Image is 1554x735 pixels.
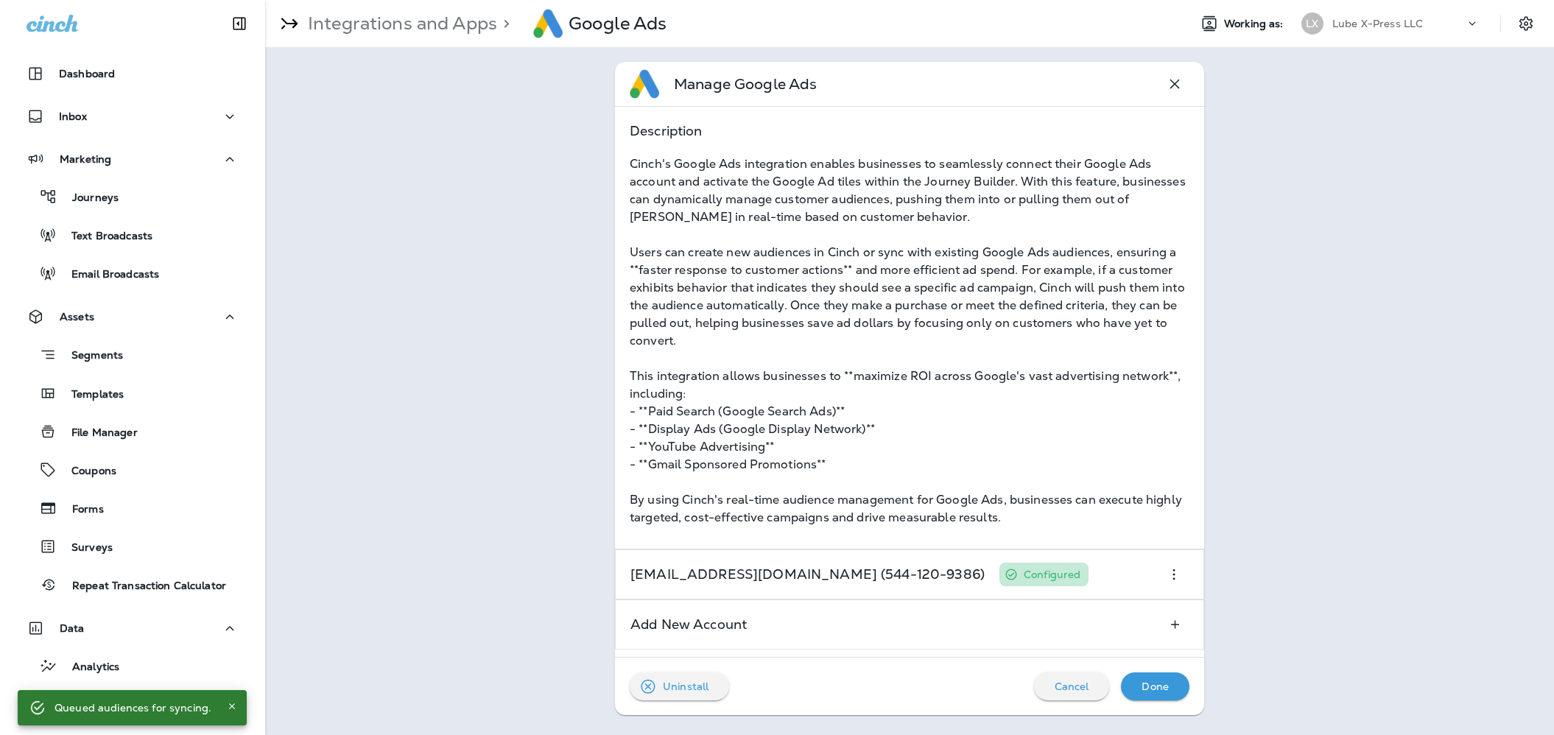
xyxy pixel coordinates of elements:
[15,531,250,562] button: Surveys
[223,697,241,715] button: Close
[15,416,250,447] button: File Manager
[15,102,250,131] button: Inbox
[15,219,250,250] button: Text Broadcasts
[630,122,1189,141] p: Description
[15,569,250,600] button: Repeat Transaction Calculator
[630,69,659,99] img: Google Ads
[15,689,250,720] button: Customers
[1055,681,1089,692] p: Cancel
[15,650,250,681] button: Analytics
[59,110,87,122] p: Inbox
[630,569,985,580] p: [EMAIL_ADDRESS][DOMAIN_NAME] (544-120-9386)
[15,302,250,331] button: Assets
[630,672,729,700] button: Uninstall
[57,503,104,517] p: Forms
[497,13,510,35] p: >
[663,681,709,692] p: Uninstall
[57,661,119,675] p: Analytics
[15,59,250,88] button: Dashboard
[60,311,94,323] p: Assets
[533,9,563,38] img: Google Ads
[60,153,111,165] p: Marketing
[1224,18,1287,30] span: Working as:
[630,619,747,630] p: Add New Account
[60,622,85,634] p: Data
[569,13,667,35] div: Google Ads
[1161,611,1189,638] button: Add New Account
[1034,672,1110,700] button: Cancel
[15,613,250,643] button: Data
[57,541,113,555] p: Surveys
[630,155,1189,527] div: Cinch's Google Ads integration enables businesses to seamlessly connect their Google Ads account ...
[57,268,159,282] p: Email Broadcasts
[1142,681,1169,692] p: Done
[999,563,1089,586] div: You have configured this credential. Click to edit it
[57,191,119,205] p: Journeys
[1301,13,1323,35] div: LX
[15,339,250,370] button: Segments
[15,454,250,485] button: Coupons
[57,465,116,479] p: Coupons
[1024,569,1080,580] p: Configured
[59,68,115,80] p: Dashboard
[15,258,250,289] button: Email Broadcasts
[57,349,123,364] p: Segments
[57,388,124,402] p: Templates
[15,493,250,524] button: Forms
[1332,18,1423,29] p: Lube X-Press LLC
[15,181,250,212] button: Journeys
[1513,10,1539,37] button: Settings
[219,9,260,38] button: Collapse Sidebar
[674,74,817,94] p: Manage Google Ads
[57,580,226,594] p: Repeat Transaction Calculator
[57,230,152,244] p: Text Broadcasts
[57,426,138,440] p: File Manager
[1121,672,1189,700] button: Done
[302,13,497,35] p: Integrations and Apps
[15,144,250,174] button: Marketing
[15,378,250,409] button: Templates
[55,694,211,721] div: Queued audiences for syncing.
